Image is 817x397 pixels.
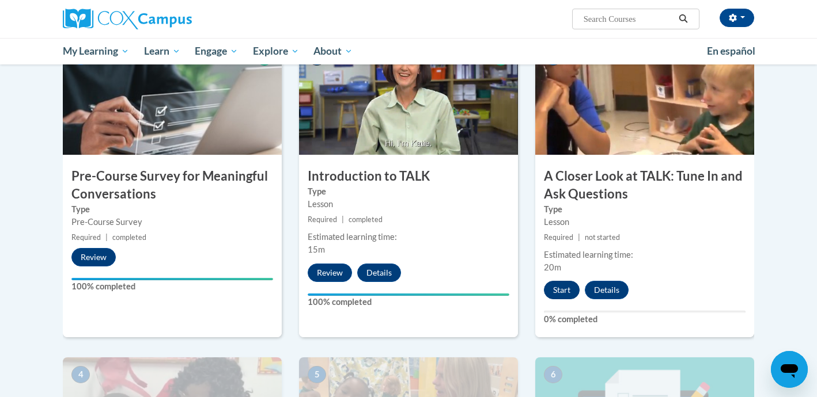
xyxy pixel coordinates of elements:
label: Type [544,203,746,216]
div: Your progress [308,293,509,296]
span: | [342,215,344,224]
img: Cox Campus [63,9,192,29]
img: Course Image [299,40,518,155]
span: 4 [71,366,90,383]
button: Review [71,248,116,266]
div: Your progress [71,278,273,280]
span: 6 [544,366,562,383]
button: Start [544,281,580,299]
h3: Pre-Course Survey for Meaningful Conversations [63,167,282,203]
span: Engage [195,44,238,58]
span: completed [112,233,146,242]
button: Details [357,264,401,282]
span: Required [308,215,337,224]
div: Pre-Course Survey [71,216,273,228]
div: Lesson [544,216,746,228]
h3: A Closer Look at TALK: Tune In and Ask Questions [535,167,754,203]
img: Course Image [535,40,754,155]
a: About [307,38,361,64]
h3: Introduction to TALK [299,167,518,185]
a: Engage [187,38,245,64]
span: | [105,233,108,242]
label: 0% completed [544,313,746,326]
a: My Learning [55,38,137,64]
span: Required [71,233,101,242]
input: Search Courses [583,12,675,26]
span: En español [707,45,755,57]
a: Cox Campus [63,9,282,29]
img: Course Image [63,40,282,155]
span: completed [349,215,383,224]
span: Required [544,233,573,242]
span: | [578,233,580,242]
iframe: Button to launch messaging window [771,351,808,388]
div: Estimated learning time: [544,249,746,261]
label: 100% completed [308,296,509,308]
div: Main menu [46,38,771,64]
button: Details [585,281,629,299]
span: 15m [308,245,325,254]
a: En español [699,39,763,63]
span: Learn [144,44,180,58]
a: Explore [245,38,307,64]
span: About [313,44,353,58]
label: Type [308,185,509,198]
button: Search [675,12,692,26]
span: 5 [308,366,326,383]
span: 20m [544,262,561,272]
div: Lesson [308,198,509,211]
label: Type [71,203,273,216]
button: Review [308,264,352,282]
div: Estimated learning time: [308,231,509,243]
span: Explore [253,44,299,58]
button: Account Settings [720,9,754,27]
label: 100% completed [71,280,273,293]
span: My Learning [63,44,129,58]
a: Learn [137,38,188,64]
span: not started [585,233,620,242]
